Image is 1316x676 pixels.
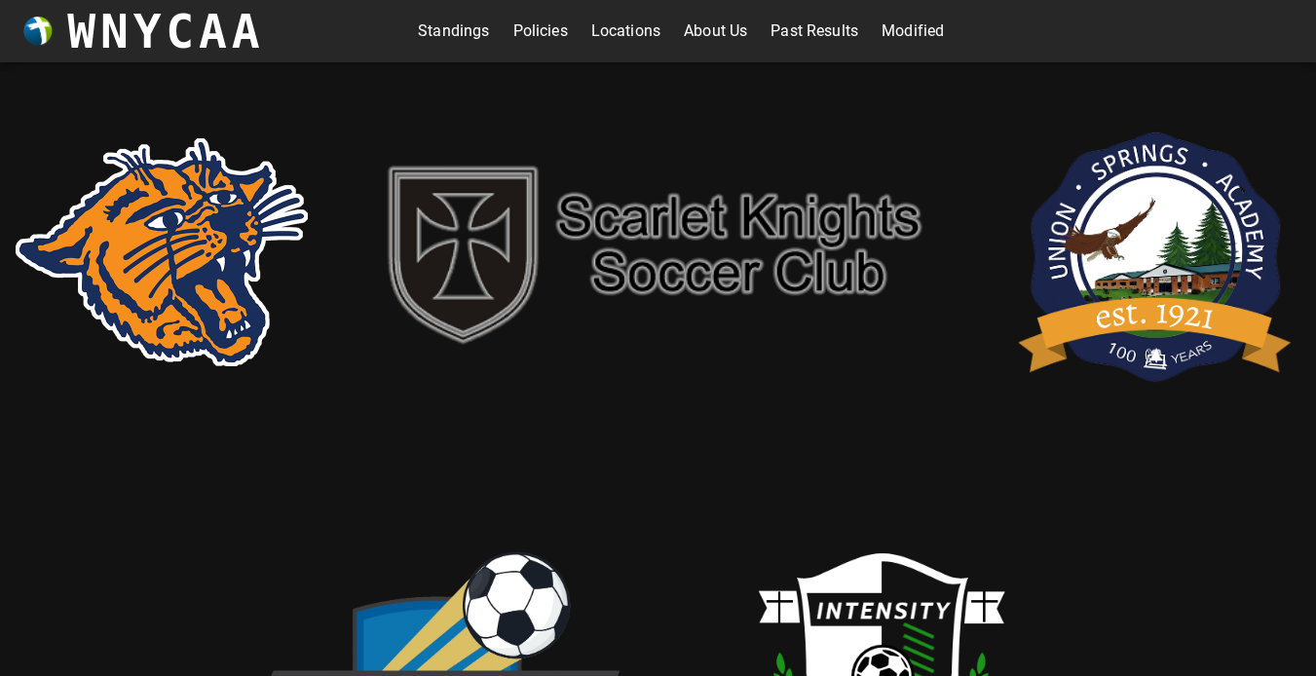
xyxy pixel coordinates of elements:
a: Locations [591,16,660,47]
a: Standings [418,16,489,47]
a: Policies [513,16,568,47]
img: sk.png [366,147,951,357]
img: wnycaaBall.png [23,17,53,46]
a: Past Results [771,16,858,47]
h3: WNYCAA [67,4,264,58]
a: Modified [882,16,944,47]
img: usa.png [1009,101,1301,403]
a: About Us [684,16,747,47]
img: rsd.png [16,138,308,366]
